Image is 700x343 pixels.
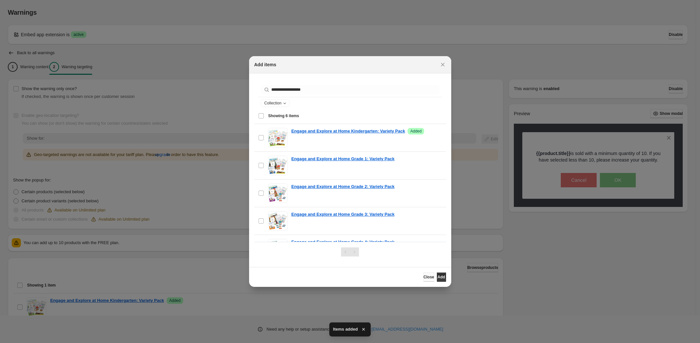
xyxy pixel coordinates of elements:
[438,274,445,280] span: Add
[268,113,299,118] span: Showing 6 items
[291,183,395,190] a: Engage and Explore at Home Grade 2: Variety Pack
[268,212,288,230] img: Engage and Explore at Home Grade 3: Variety Pack
[424,273,434,282] button: Close
[261,100,290,107] button: Collection
[437,273,446,282] button: Add
[268,240,288,258] img: Engage and Explore at Home Grade 4: Variety Pack
[254,61,276,68] h2: Add items
[264,101,282,106] span: Collection
[333,326,358,333] span: Items added
[438,60,447,69] button: Close
[291,239,395,245] a: Engage and Explore at Home Grade 4: Variety Pack
[410,129,422,134] span: Added
[268,129,288,147] img: Engage and Explore at Home Kindergarten: Variety Pack
[341,247,359,257] nav: Pagination
[291,211,395,218] a: Engage and Explore at Home Grade 3: Variety Pack
[291,128,405,134] a: Engage and Explore at Home Kindergarten: Variety Pack
[268,184,288,202] img: Engage and Explore at Home Grade 2: Variety Pack
[424,274,434,280] span: Close
[268,157,288,175] img: Engage and Explore at Home Grade 1: Variety Pack
[291,156,395,162] a: Engage and Explore at Home Grade 1: Variety Pack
